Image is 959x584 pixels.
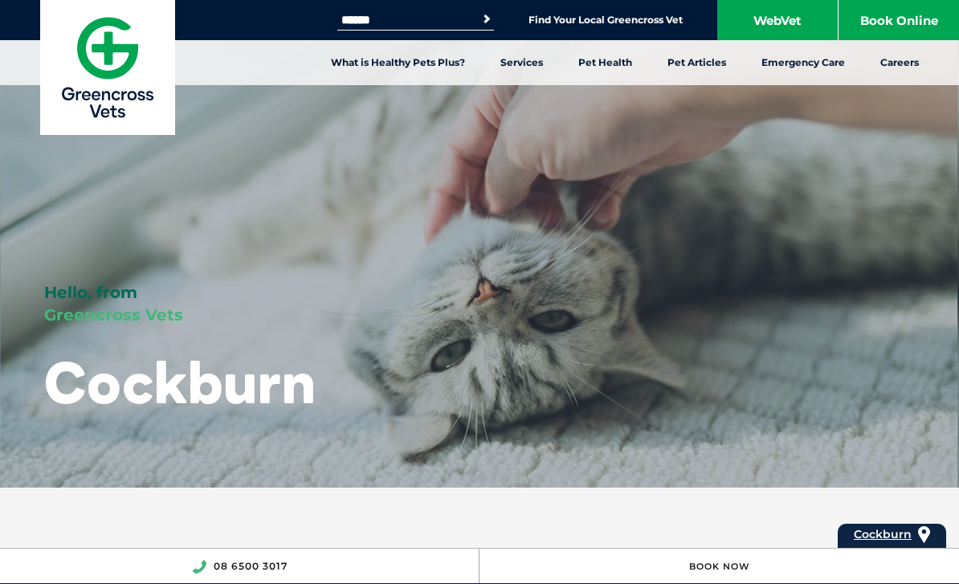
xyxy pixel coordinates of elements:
h1: Cockburn [44,350,316,414]
a: Cockburn [854,524,912,545]
a: Pet Health [561,40,650,85]
a: Emergency Care [744,40,863,85]
button: Search [479,11,495,27]
span: Cockburn [854,527,912,541]
a: Find Your Local Greencross Vet [528,14,683,27]
a: Pet Articles [650,40,744,85]
a: What is Healthy Pets Plus? [313,40,483,85]
a: Book Now [689,561,750,572]
a: 08 6500 3017 [214,560,288,572]
a: Services [483,40,561,85]
span: Hello, from [44,283,137,302]
img: location_pin.svg [918,526,930,544]
a: Careers [863,40,937,85]
img: location_phone.svg [192,560,206,574]
span: Greencross Vets [44,305,183,325]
